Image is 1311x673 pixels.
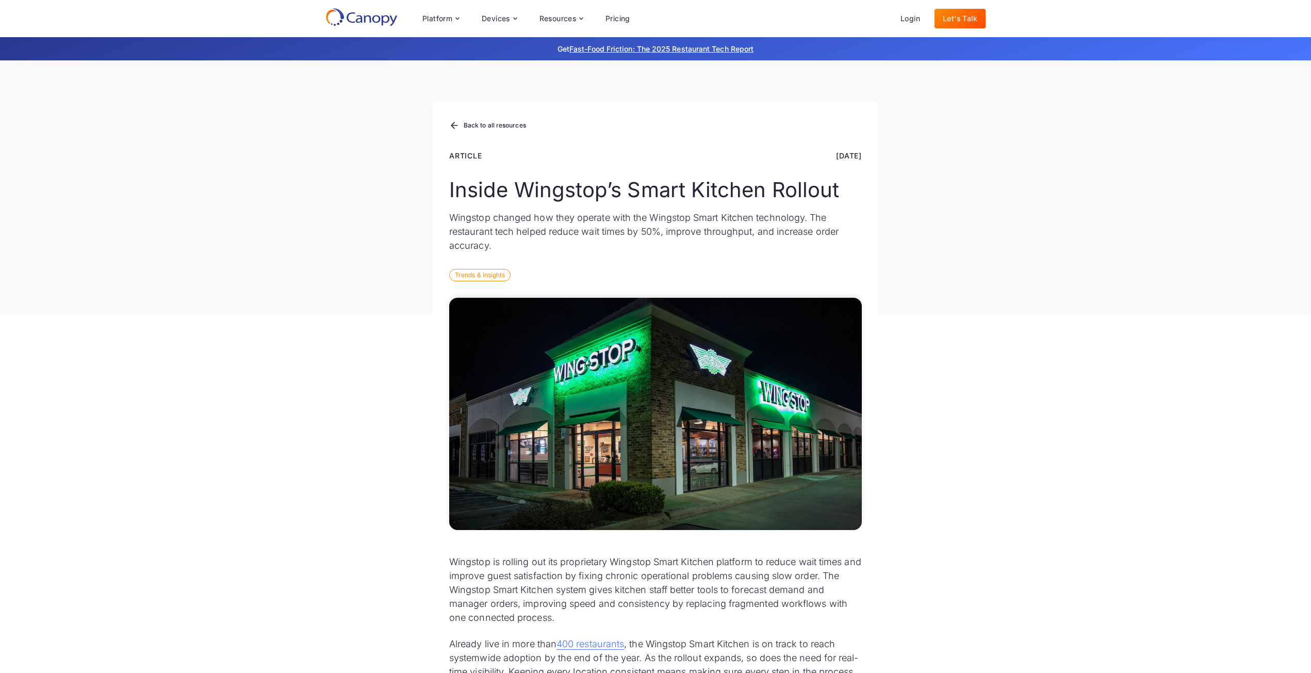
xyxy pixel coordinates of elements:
a: Back to all resources [449,119,526,133]
a: Let's Talk [935,9,986,28]
div: Platform [422,15,452,22]
a: Pricing [597,9,638,28]
div: Back to all resources [464,122,526,129]
div: Article [449,150,482,161]
h1: Inside Wingstop’s Smart Kitchen Rollout [449,178,862,202]
div: Devices [473,8,525,29]
div: Devices [482,15,510,22]
a: 400 restaurants [556,638,624,650]
div: Platform [414,8,467,29]
p: Wingstop is rolling out its proprietary Wingstop Smart Kitchen platform to reduce wait times and ... [449,555,862,624]
div: Resources [531,8,591,29]
a: Fast-Food Friction: The 2025 Restaurant Tech Report [569,44,753,53]
a: Login [892,9,928,28]
p: Get [403,43,908,54]
div: [DATE] [836,150,862,161]
div: Resources [539,15,577,22]
div: Trends & Insights [449,269,511,281]
p: Wingstop changed how they operate with the Wingstop Smart Kitchen technology. The restaurant tech... [449,211,862,252]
